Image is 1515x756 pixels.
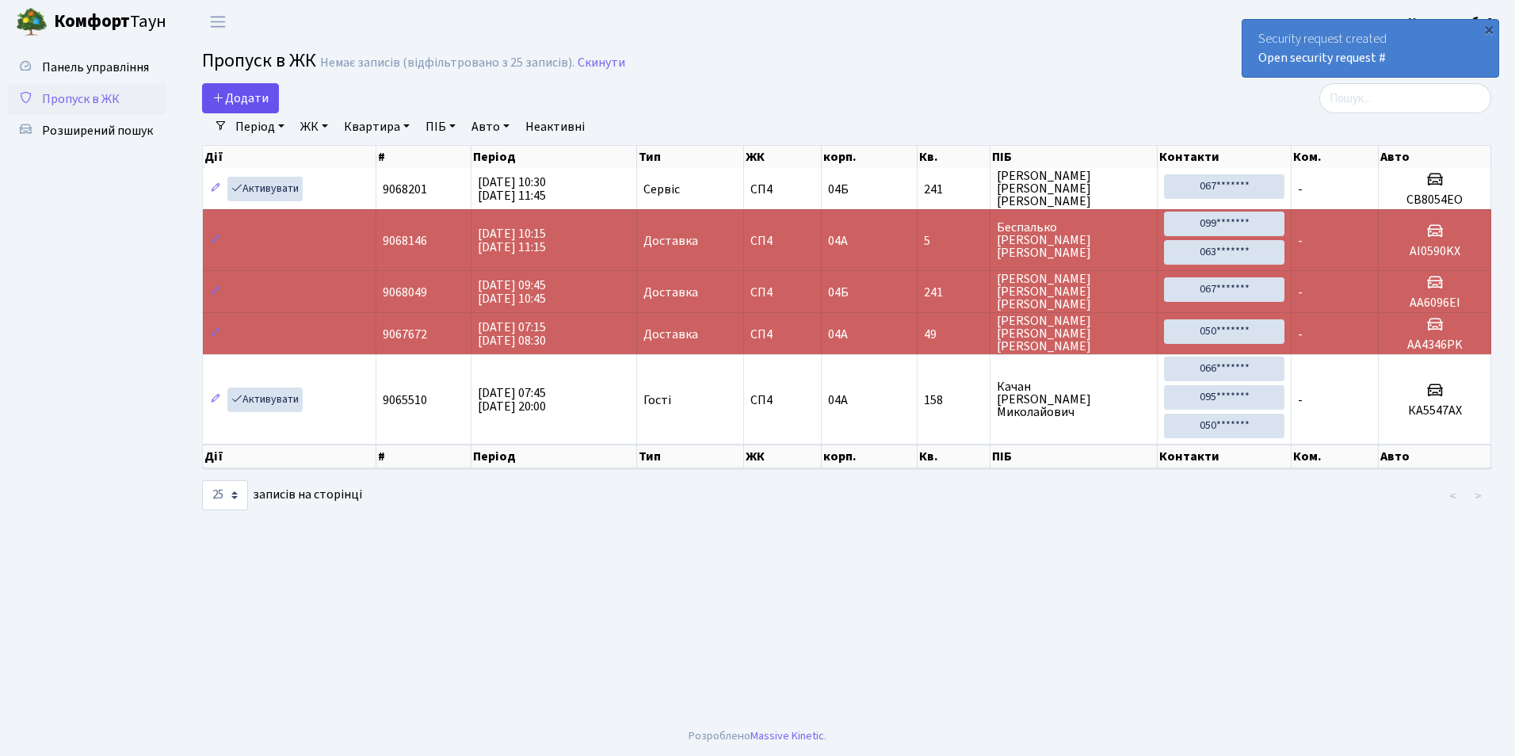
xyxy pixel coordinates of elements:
span: 9068201 [383,181,427,198]
span: Доставка [643,235,698,247]
b: Комфорт [54,9,130,34]
th: корп. [822,445,918,468]
span: 5 [924,235,983,247]
select: записів на сторінці [202,480,248,510]
span: СП4 [750,286,815,299]
span: [PERSON_NAME] [PERSON_NAME] [PERSON_NAME] [997,170,1151,208]
span: 9068049 [383,284,427,301]
th: Авто [1379,146,1491,168]
div: × [1481,21,1497,37]
span: Гості [643,394,671,407]
span: 241 [924,286,983,299]
th: # [376,445,471,468]
span: 04А [828,232,848,250]
a: Open security request # [1258,49,1386,67]
span: - [1298,232,1303,250]
h5: AI0590KX [1385,244,1484,259]
a: Квартира [338,113,416,140]
th: ПІБ [990,445,1158,468]
a: Активувати [227,388,303,412]
a: ЖК [294,113,334,140]
a: ПІБ [419,113,462,140]
th: # [376,146,471,168]
h5: СВ8054ЕО [1385,193,1484,208]
a: Консьєрж б. 4. [1408,13,1496,32]
th: Авто [1379,445,1491,468]
span: - [1298,284,1303,301]
span: [DATE] 10:15 [DATE] 11:15 [478,225,546,256]
h5: АА6096ЕІ [1385,296,1484,311]
th: Період [471,445,638,468]
button: Переключити навігацію [198,9,238,35]
span: 04А [828,391,848,409]
h5: КА5547АХ [1385,403,1484,418]
a: Додати [202,83,279,113]
span: 158 [924,394,983,407]
th: ПІБ [990,146,1158,168]
a: Розширений пошук [8,115,166,147]
span: Таун [54,9,166,36]
span: Сервіс [643,183,680,196]
span: [DATE] 07:45 [DATE] 20:00 [478,384,546,415]
input: Пошук... [1319,83,1491,113]
span: Панель управління [42,59,149,76]
th: Ком. [1292,445,1379,468]
span: СП4 [750,183,815,196]
span: 9065510 [383,391,427,409]
b: Консьєрж б. 4. [1408,13,1496,31]
th: Кв. [918,445,990,468]
a: Пропуск в ЖК [8,83,166,115]
span: 04Б [828,181,849,198]
th: корп. [822,146,918,168]
th: Дії [203,445,376,468]
span: Пропуск в ЖК [42,90,120,108]
span: 04А [828,326,848,343]
a: Авто [465,113,516,140]
th: Контакти [1158,146,1292,168]
span: 241 [924,183,983,196]
span: СП4 [750,235,815,247]
span: [DATE] 09:45 [DATE] 10:45 [478,277,546,307]
img: logo.png [16,6,48,38]
label: записів на сторінці [202,480,362,510]
a: Скинути [578,55,625,71]
th: Контакти [1158,445,1292,468]
th: ЖК [744,146,822,168]
div: Security request created [1242,20,1498,77]
span: 04Б [828,284,849,301]
th: Тип [637,445,744,468]
span: Качан [PERSON_NAME] Миколайович [997,380,1151,418]
a: Неактивні [519,113,591,140]
span: - [1298,326,1303,343]
a: Панель управління [8,52,166,83]
th: Ком. [1292,146,1379,168]
span: [DATE] 10:30 [DATE] 11:45 [478,174,546,204]
span: [DATE] 07:15 [DATE] 08:30 [478,319,546,349]
span: - [1298,181,1303,198]
span: СП4 [750,394,815,407]
span: Беспалько [PERSON_NAME] [PERSON_NAME] [997,221,1151,259]
span: Розширений пошук [42,122,153,139]
th: Період [471,146,638,168]
th: ЖК [744,445,822,468]
span: СП4 [750,328,815,341]
a: Період [229,113,291,140]
a: Massive Kinetic [750,727,824,744]
th: Тип [637,146,744,168]
div: Розроблено . [689,727,826,745]
span: - [1298,391,1303,409]
span: [PERSON_NAME] [PERSON_NAME] [PERSON_NAME] [997,273,1151,311]
span: 9068146 [383,232,427,250]
span: [PERSON_NAME] [PERSON_NAME] [PERSON_NAME] [997,315,1151,353]
th: Кв. [918,146,990,168]
th: Дії [203,146,376,168]
span: Додати [212,90,269,107]
h5: AA4346PK [1385,338,1484,353]
a: Активувати [227,177,303,201]
span: Доставка [643,328,698,341]
div: Немає записів (відфільтровано з 25 записів). [320,55,574,71]
span: 49 [924,328,983,341]
span: Пропуск в ЖК [202,47,316,74]
span: 9067672 [383,326,427,343]
span: Доставка [643,286,698,299]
